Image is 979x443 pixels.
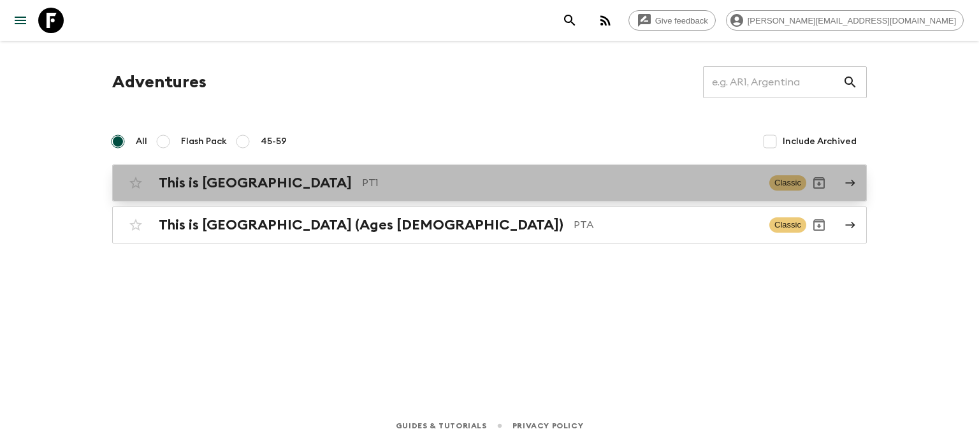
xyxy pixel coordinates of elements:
[159,217,563,233] h2: This is [GEOGRAPHIC_DATA] (Ages [DEMOGRAPHIC_DATA])
[769,175,806,191] span: Classic
[396,419,487,433] a: Guides & Tutorials
[181,135,227,148] span: Flash Pack
[112,207,867,243] a: This is [GEOGRAPHIC_DATA] (Ages [DEMOGRAPHIC_DATA])PTAClassicArchive
[159,175,352,191] h2: This is [GEOGRAPHIC_DATA]
[362,175,759,191] p: PT1
[261,135,287,148] span: 45-59
[806,170,832,196] button: Archive
[512,419,583,433] a: Privacy Policy
[783,135,857,148] span: Include Archived
[574,217,759,233] p: PTA
[806,212,832,238] button: Archive
[136,135,147,148] span: All
[112,69,207,95] h1: Adventures
[648,16,715,25] span: Give feedback
[8,8,33,33] button: menu
[628,10,716,31] a: Give feedback
[741,16,963,25] span: [PERSON_NAME][EMAIL_ADDRESS][DOMAIN_NAME]
[703,64,843,100] input: e.g. AR1, Argentina
[557,8,583,33] button: search adventures
[112,164,867,201] a: This is [GEOGRAPHIC_DATA]PT1ClassicArchive
[769,217,806,233] span: Classic
[726,10,964,31] div: [PERSON_NAME][EMAIL_ADDRESS][DOMAIN_NAME]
